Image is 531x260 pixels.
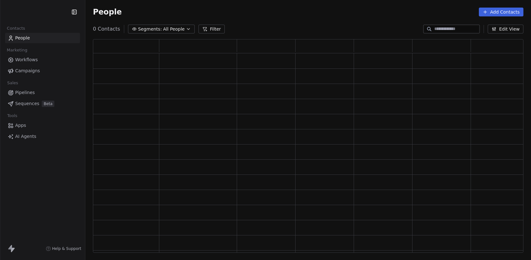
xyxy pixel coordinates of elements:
[4,24,28,33] span: Contacts
[15,89,35,96] span: Pipelines
[4,111,20,121] span: Tools
[5,66,80,76] a: Campaigns
[138,26,162,32] span: Segments:
[15,133,36,140] span: AI Agents
[198,25,225,33] button: Filter
[93,25,120,33] span: 0 Contacts
[5,55,80,65] a: Workflows
[46,246,81,251] a: Help & Support
[93,7,122,17] span: People
[52,246,81,251] span: Help & Support
[15,100,39,107] span: Sequences
[15,35,30,41] span: People
[5,33,80,43] a: People
[93,53,529,253] div: grid
[15,56,38,63] span: Workflows
[5,98,80,109] a: SequencesBeta
[488,25,523,33] button: Edit View
[4,45,30,55] span: Marketing
[4,78,21,88] span: Sales
[15,122,26,129] span: Apps
[5,120,80,131] a: Apps
[15,68,40,74] span: Campaigns
[479,8,523,16] button: Add Contacts
[5,131,80,142] a: AI Agents
[42,101,54,107] span: Beta
[5,87,80,98] a: Pipelines
[163,26,185,32] span: All People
